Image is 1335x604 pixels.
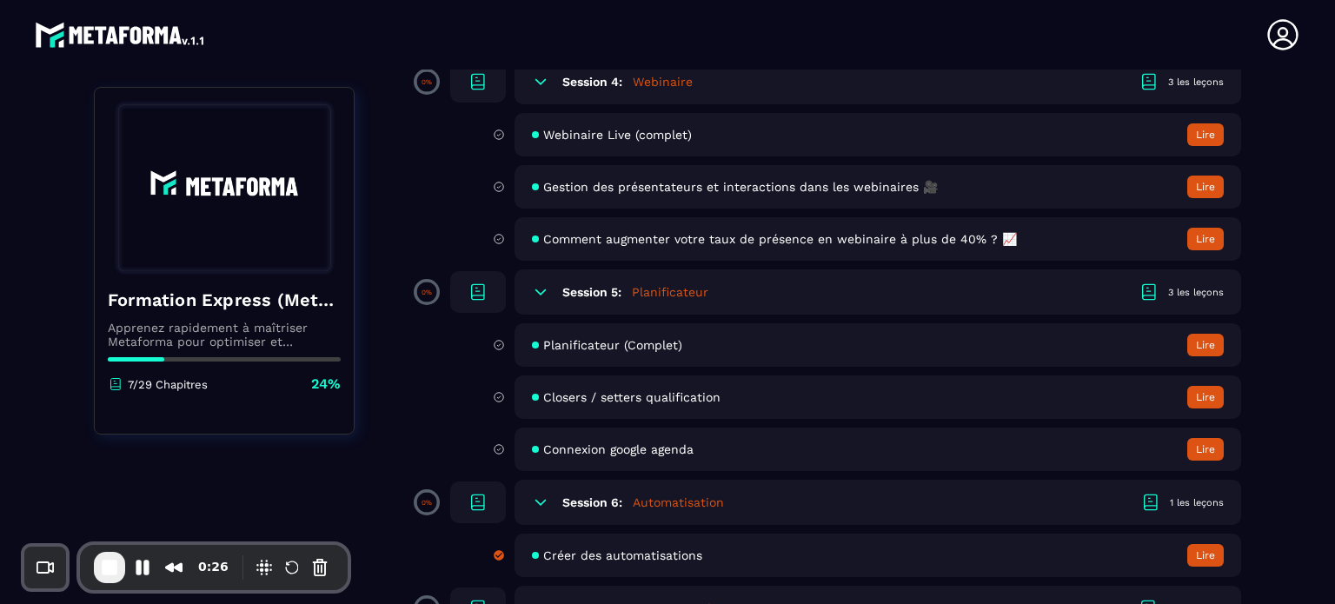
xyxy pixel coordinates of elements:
[1187,334,1224,356] button: Lire
[543,338,682,352] span: Planificateur (Complet)
[633,494,724,511] h5: Automatisation
[543,548,702,562] span: Créer des automatisations
[1187,176,1224,198] button: Lire
[1187,544,1224,567] button: Lire
[562,495,622,509] h6: Session 6:
[543,232,1017,246] span: Comment augmenter votre taux de présence en webinaire à plus de 40% ? 📈
[543,180,938,194] span: Gestion des présentateurs et interactions dans les webinaires 🎥
[1187,228,1224,250] button: Lire
[128,378,208,391] p: 7/29 Chapitres
[1168,76,1224,89] div: 3 les leçons
[108,288,341,312] h4: Formation Express (Metaforma)
[1168,286,1224,299] div: 3 les leçons
[1187,438,1224,461] button: Lire
[1187,123,1224,146] button: Lire
[632,283,708,301] h5: Planificateur
[108,321,341,348] p: Apprenez rapidement à maîtriser Metaforma pour optimiser et automatiser votre business. 🚀
[633,73,693,90] h5: Webinaire
[1170,496,1224,509] div: 1 les leçons
[1187,386,1224,408] button: Lire
[543,390,721,404] span: Closers / setters qualification
[562,75,622,89] h6: Session 4:
[422,499,432,507] p: 0%
[422,78,432,86] p: 0%
[543,128,692,142] span: Webinaire Live (complet)
[108,101,341,275] img: banner
[35,17,207,52] img: logo
[562,285,621,299] h6: Session 5:
[311,375,341,394] p: 24%
[422,289,432,296] p: 0%
[543,442,694,456] span: Connexion google agenda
